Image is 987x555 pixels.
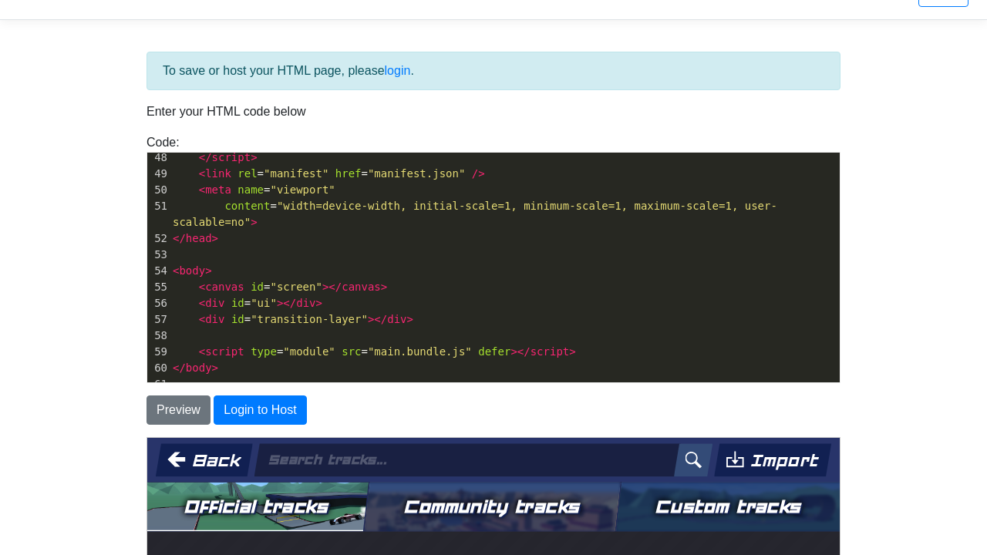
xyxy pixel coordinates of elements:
span: < [199,183,205,196]
button: Summer 300:41.635 [376,187,526,341]
span: > [381,281,387,293]
span: < [199,281,205,293]
span: "viewport" [270,183,335,196]
div: 52 [147,230,170,247]
button: Back [8,5,106,39]
span: = [173,200,777,228]
span: div [296,297,315,309]
span: div [205,297,224,309]
div: 48 [147,150,170,166]
img: search.svg [527,5,565,39]
span: div [205,313,224,325]
span: body [186,362,212,374]
div: 49 [147,166,170,182]
span: </ [173,362,186,374]
div: 50 [147,182,170,198]
p: Summer 2 [215,190,359,207]
div: 58 [147,328,170,344]
div: 56 [147,295,170,311]
div: 54 [147,263,170,279]
span: > [251,216,257,228]
span: < [199,345,205,358]
span: < [199,167,205,180]
span: > [251,151,257,163]
span: > [212,362,218,374]
span: rel [237,167,257,180]
span: > [205,264,211,277]
p: Enter your HTML code below [147,103,840,121]
span: = [173,313,413,325]
span: "module" [283,345,335,358]
span: > [407,313,413,325]
div: 53 [147,247,170,263]
div: Summer [56,125,637,163]
span: = [173,297,322,309]
span: "main.bundle.js" [368,345,472,358]
span: "transition-layer" [251,313,368,325]
span: = [173,183,335,196]
button: Login to Host [214,395,306,425]
button: Community tracks [217,45,473,94]
p: Summer 3 [379,190,523,207]
span: </ [173,232,186,244]
span: "screen" [270,281,322,293]
input: Search tracks... [107,5,534,39]
span: "ui" [251,297,277,309]
span: < [199,313,205,325]
div: 57 [147,311,170,328]
p: Summer 1 [52,190,196,207]
span: "width=device-width, initial-scale=1, minimum-scale=1, maximum-scale=1, user-scalable=no" [173,200,777,228]
button: Import [567,5,684,39]
div: 51 [147,198,170,214]
button: Summer 200:23.076 [212,187,362,341]
span: id [231,297,244,309]
span: canvas [205,281,244,293]
span: script [531,345,570,358]
span: > [569,345,575,358]
span: "manifest.json" [368,167,465,180]
span: src [342,345,361,358]
span: < [173,264,179,277]
span: ></ [510,345,530,358]
span: </ [199,151,212,163]
div: To save or host your HTML page, please . [147,52,840,90]
span: link [205,167,231,180]
button: Preview [147,395,211,425]
span: /> [472,167,485,180]
div: 55 [147,279,170,295]
a: login [385,64,411,77]
span: meta [205,183,231,196]
span: = = [173,345,576,358]
span: < [199,297,205,309]
img: summer.svg [61,130,86,155]
span: id [251,281,264,293]
span: id [231,313,244,325]
div: 60 [147,360,170,376]
span: type [251,345,277,358]
span: canvas [342,281,381,293]
button: Custom tracks [469,45,694,94]
span: script [205,345,244,358]
span: ></ [277,297,296,309]
span: > [316,297,322,309]
span: content [224,200,270,212]
span: head [186,232,212,244]
div: 59 [147,344,170,360]
span: ></ [368,313,387,325]
button: Summer 100:25.109 [49,187,198,341]
span: ></ [322,281,342,293]
span: = [173,281,387,293]
div: 61 [147,376,170,392]
span: href [335,167,362,180]
div: Code: [135,133,852,383]
span: > [212,232,218,244]
span: body [179,264,205,277]
span: = = [173,167,485,180]
span: "manifest" [264,167,328,180]
span: name [237,183,264,196]
span: div [387,313,406,325]
span: defer [478,345,510,358]
span: script [212,151,251,163]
